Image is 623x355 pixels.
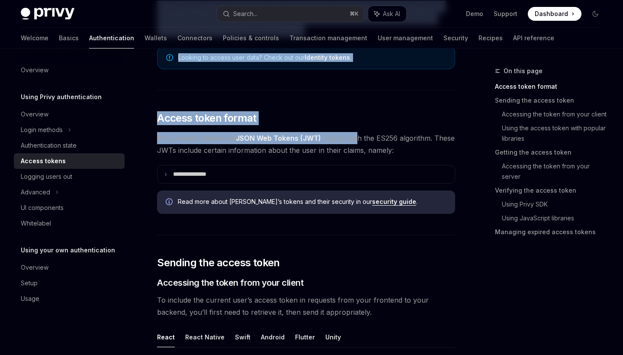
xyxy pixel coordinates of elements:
[21,187,50,197] div: Advanced
[178,53,446,62] span: Looking to access user data? Check out our .
[233,9,257,19] div: Search...
[588,7,602,21] button: Toggle dark mode
[378,28,433,48] a: User management
[14,169,125,184] a: Logging users out
[145,28,167,48] a: Wallets
[185,327,225,347] button: React Native
[21,156,66,166] div: Access tokens
[495,225,609,239] a: Managing expired access tokens
[21,171,72,182] div: Logging users out
[495,94,609,107] a: Sending the access token
[372,198,416,206] a: security guide
[14,106,125,122] a: Overview
[350,10,359,17] span: ⌘ K
[14,138,125,153] a: Authentication state
[261,327,285,347] button: Android
[157,294,455,318] span: To include the current user’s access token in requests from your frontend to your backend, you’ll...
[495,145,609,159] a: Getting the access token
[217,6,363,22] button: Search...⌘K
[59,28,79,48] a: Basics
[325,327,341,347] button: Unity
[166,54,173,61] svg: Note
[466,10,483,18] a: Demo
[157,327,175,347] button: React
[157,132,455,156] span: Privy access tokens are , signed with the ES256 algorithm. These JWTs include certain information...
[528,7,581,21] a: Dashboard
[166,198,174,207] svg: Info
[21,65,48,75] div: Overview
[495,184,609,197] a: Verifying the access token
[502,159,609,184] a: Accessing the token from your server
[157,256,280,270] span: Sending the access token
[502,121,609,145] a: Using the access token with popular libraries
[14,153,125,169] a: Access tokens
[289,28,367,48] a: Transaction management
[443,28,468,48] a: Security
[305,54,350,61] a: Identity tokens
[513,28,554,48] a: API reference
[21,278,38,288] div: Setup
[14,200,125,216] a: UI components
[21,294,39,304] div: Usage
[21,245,115,255] h5: Using your own authentication
[21,262,48,273] div: Overview
[504,66,543,76] span: On this page
[21,28,48,48] a: Welcome
[14,216,125,231] a: Whitelabel
[502,107,609,121] a: Accessing the token from your client
[157,277,303,289] span: Accessing the token from your client
[478,28,503,48] a: Recipes
[14,260,125,275] a: Overview
[295,327,315,347] button: Flutter
[223,28,279,48] a: Policies & controls
[177,28,212,48] a: Connectors
[178,197,446,206] span: Read more about [PERSON_NAME]’s tokens and their security in our .
[383,10,400,18] span: Ask AI
[21,8,74,20] img: dark logo
[21,92,102,102] h5: Using Privy authentication
[494,10,517,18] a: Support
[21,218,51,229] div: Whitelabel
[14,275,125,291] a: Setup
[157,111,257,125] span: Access token format
[21,125,63,135] div: Login methods
[495,80,609,94] a: Access token format
[21,203,64,213] div: UI components
[14,62,125,78] a: Overview
[89,28,134,48] a: Authentication
[368,6,406,22] button: Ask AI
[21,140,77,151] div: Authentication state
[236,134,321,143] a: JSON Web Tokens (JWT)
[502,211,609,225] a: Using JavaScript libraries
[535,10,568,18] span: Dashboard
[502,197,609,211] a: Using Privy SDK
[21,109,48,119] div: Overview
[235,327,250,347] button: Swift
[14,291,125,307] a: Usage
